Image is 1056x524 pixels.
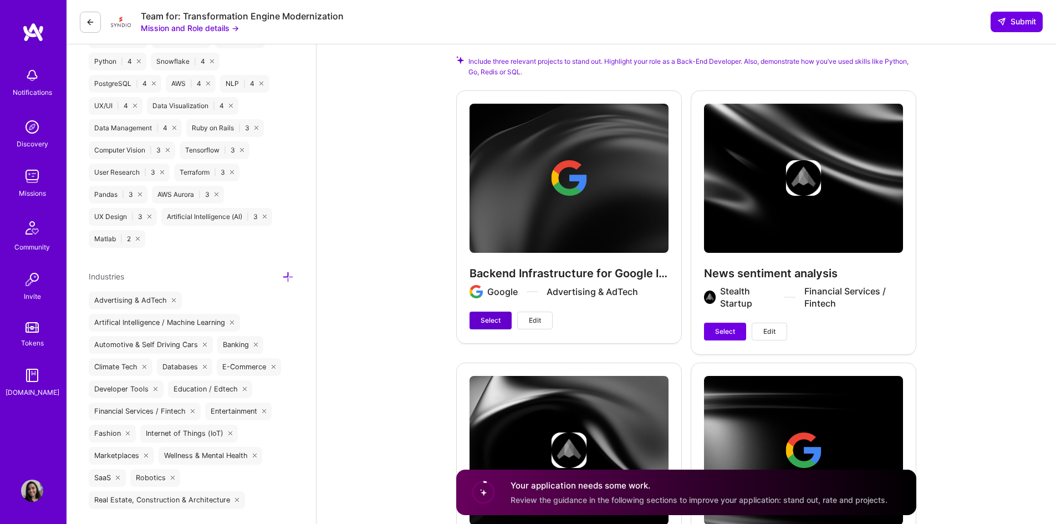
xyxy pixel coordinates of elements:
button: Select [704,323,746,340]
i: icon Close [262,409,267,414]
div: Wellness & Mental Health [159,447,263,465]
i: icon Close [154,387,158,391]
button: Submit [991,12,1043,32]
div: Artificial Intelligence (AI) 3 [161,208,272,226]
i: icon Close [254,126,258,130]
i: icon Close [138,192,142,196]
span: | [131,212,134,221]
div: PostgreSQL 4 [89,75,161,93]
img: User Avatar [21,480,43,502]
i: icon Close [136,237,140,241]
div: Terraform 3 [174,164,239,181]
i: icon Close [144,454,149,458]
span: Review the guidance in the following sections to improve your application: stand out, rate and pr... [511,495,887,504]
div: SaaS [89,469,126,487]
img: Invite [21,268,43,291]
i: icon Close [160,170,164,174]
div: Data Visualization 4 [147,97,238,115]
div: Internet of Things (IoT) [140,425,238,442]
div: UX Design 3 [89,208,157,226]
i: icon Close [253,454,257,458]
div: Missions [19,187,46,199]
i: icon Close [240,148,244,152]
button: Edit [517,312,553,329]
img: bell [21,64,43,87]
div: Ruby on Rails 3 [186,119,264,137]
i: icon Close [137,59,141,63]
div: Databases [157,358,213,376]
div: Developer Tools [89,380,164,398]
span: | [213,101,215,110]
span: | [198,190,201,199]
div: Climate Tech [89,358,152,376]
i: icon Close [230,170,234,174]
i: icon Close [235,498,239,502]
div: Entertainment [205,403,272,420]
i: icon Close [228,431,233,436]
i: Check [456,56,464,64]
div: [DOMAIN_NAME] [6,386,59,398]
span: Edit [763,327,776,337]
i: icon Close [203,343,207,347]
i: icon LeftArrowDark [86,18,95,27]
i: icon Close [152,82,156,85]
span: | [150,146,152,155]
button: Mission and Role details → [141,22,239,34]
div: Education / Edtech [168,380,253,398]
div: Banking [217,336,264,354]
div: Pandas 3 [89,186,147,204]
div: Data Management 4 [89,119,182,137]
i: icon Close [229,104,233,108]
div: Artifical Intelligence / Machine Learning [89,314,240,332]
div: Tokens [21,337,44,349]
span: | [122,190,124,199]
div: Robotics [130,469,181,487]
span: Edit [529,316,541,325]
h4: Your application needs some work. [511,480,887,491]
span: Industries [89,272,124,281]
i: icon Close [172,298,176,303]
i: icon Close [142,365,147,369]
div: UX/UI 4 [89,97,142,115]
i: icon Close [206,82,210,85]
span: | [136,79,138,88]
i: icon Close [243,387,247,391]
i: icon Close [203,365,207,369]
button: Select [470,312,512,329]
span: Select [481,316,501,325]
span: | [120,235,123,243]
div: AWS 4 [166,75,216,93]
span: | [247,212,249,221]
i: icon Close [147,215,151,218]
div: Marketplaces [89,447,154,465]
span: Select [715,327,735,337]
img: guide book [21,364,43,386]
span: | [121,57,123,66]
i: icon Close [263,215,267,218]
img: Community [19,215,45,241]
i: icon SendLight [997,17,1006,26]
img: discovery [21,116,43,138]
div: User Research 3 [89,164,170,181]
span: | [190,79,192,88]
span: Include three relevant projects to stand out. Highlight your role as a Back-End Developer. Also, ... [468,56,916,77]
div: Fashion [89,425,136,442]
span: | [117,101,119,110]
span: | [214,168,216,177]
a: User Avatar [18,480,46,502]
i: icon Close [259,82,263,85]
div: AWS Aurora 3 [152,186,224,204]
img: tokens [25,322,39,333]
span: | [144,168,146,177]
img: Company Logo [110,11,132,33]
div: NLP 4 [220,75,269,93]
div: Discovery [17,138,48,150]
button: Edit [752,323,787,340]
i: icon Close [116,476,120,480]
i: icon Close [166,148,170,152]
i: icon Close [254,343,258,347]
div: Snowflake 4 [151,53,220,70]
div: Notifications [13,87,52,98]
div: Invite [24,291,41,302]
i: icon Close [172,126,176,130]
